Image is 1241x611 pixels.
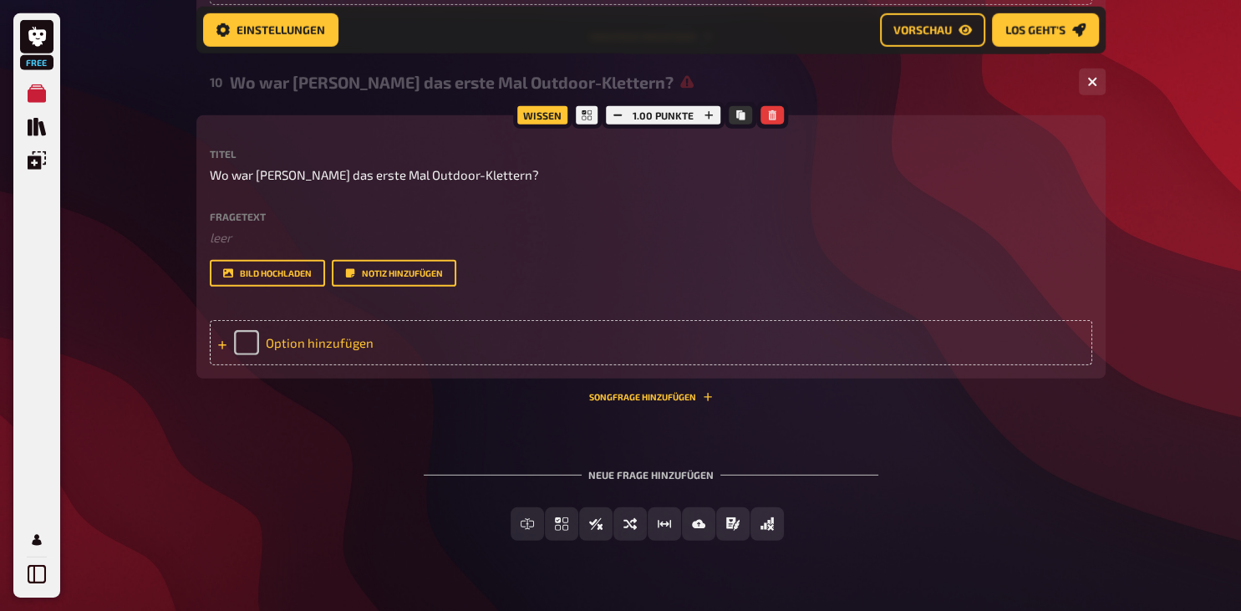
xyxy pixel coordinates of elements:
[210,149,1092,159] label: Titel
[237,24,325,36] span: Einstellungen
[22,58,52,68] span: Free
[20,144,53,177] a: Einblendungen
[750,507,784,541] button: Offline Frage
[602,102,725,129] div: 1.00 Punkte
[729,106,752,125] button: Kopieren
[20,77,53,110] a: Meine Quizze
[579,507,613,541] button: Wahr / Falsch
[880,13,985,47] a: Vorschau
[20,110,53,144] a: Quiz Sammlung
[20,523,53,557] a: Mein Konto
[424,442,878,494] div: Neue Frage hinzufügen
[648,507,681,541] button: Schätzfrage
[1005,24,1066,36] span: Los geht's
[210,165,539,185] span: Wo war [PERSON_NAME] das erste Mal Outdoor-Klettern?
[545,507,578,541] button: Einfachauswahl
[230,73,1066,92] div: Wo war [PERSON_NAME] das erste Mal Outdoor-Klettern?
[332,260,456,287] button: Notiz hinzufügen
[716,507,750,541] button: Prosa (Langtext)
[513,102,572,129] div: Wissen
[210,320,1092,365] div: Option hinzufügen
[613,507,647,541] button: Sortierfrage
[210,260,325,287] button: Bild hochladen
[210,211,1092,221] label: Fragetext
[511,507,544,541] button: Freitext Eingabe
[992,13,1099,47] a: Los geht's
[589,392,713,402] button: Songfrage hinzufügen
[893,24,952,36] span: Vorschau
[682,507,715,541] button: Bild-Antwort
[210,74,223,89] div: 10
[203,13,338,47] a: Einstellungen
